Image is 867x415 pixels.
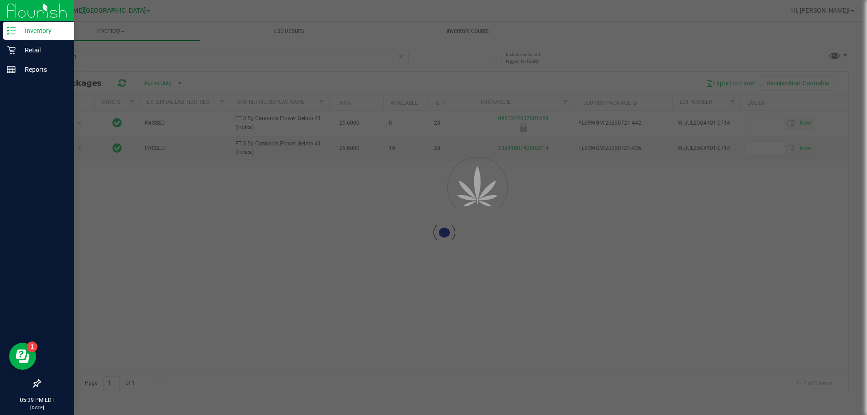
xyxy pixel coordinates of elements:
[27,341,37,352] iframe: Resource center unread badge
[4,396,70,404] p: 05:39 PM EDT
[7,26,16,35] inline-svg: Inventory
[7,46,16,55] inline-svg: Retail
[9,343,36,370] iframe: Resource center
[16,45,70,56] p: Retail
[16,25,70,36] p: Inventory
[4,404,70,411] p: [DATE]
[7,65,16,74] inline-svg: Reports
[16,64,70,75] p: Reports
